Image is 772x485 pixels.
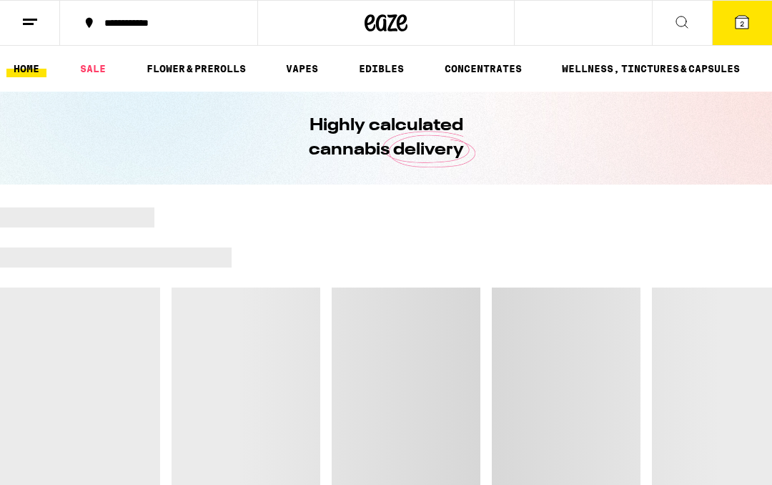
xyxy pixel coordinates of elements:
[740,19,744,28] span: 2
[268,114,504,162] h1: Highly calculated cannabis delivery
[352,60,411,77] a: EDIBLES
[712,1,772,45] button: 2
[437,60,529,77] a: CONCENTRATES
[6,60,46,77] a: HOME
[73,60,113,77] a: SALE
[139,60,253,77] a: FLOWER & PREROLLS
[555,60,747,77] a: WELLNESS, TINCTURES & CAPSULES
[279,60,325,77] a: VAPES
